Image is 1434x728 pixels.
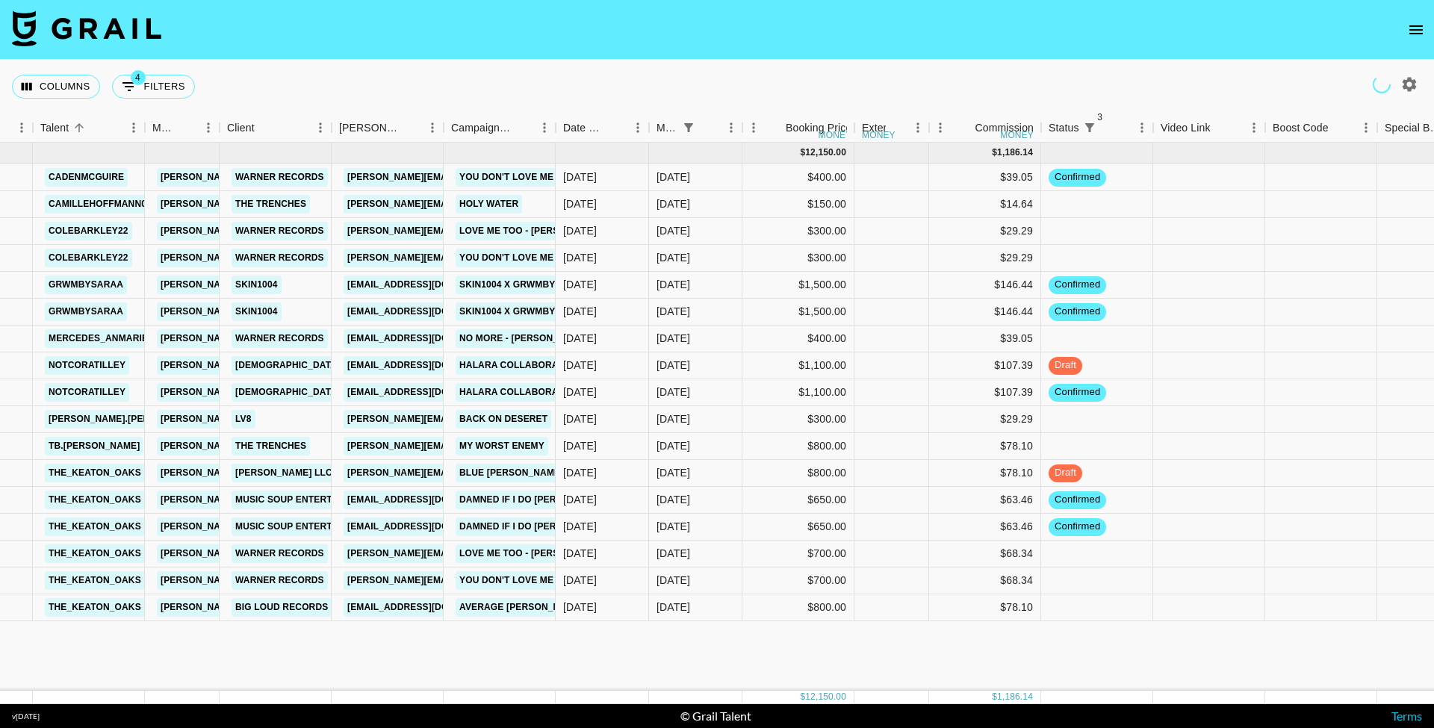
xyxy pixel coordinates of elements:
span: draft [1049,466,1082,480]
div: Manager [152,113,176,143]
a: [PERSON_NAME] LLC [232,464,336,482]
a: [EMAIL_ADDRESS][DOMAIN_NAME] [344,517,511,536]
div: Client [220,113,332,143]
button: open drawer [1401,15,1431,45]
a: [DEMOGRAPHIC_DATA] [232,383,344,402]
div: Talent [33,113,145,143]
button: Sort [699,117,720,138]
a: Love Me Too - [PERSON_NAME] Fremont & CCREV [456,544,703,563]
div: $700.00 [742,541,854,567]
a: Love Me Too - [PERSON_NAME] Fremont & CCREV [456,222,703,240]
a: notcoratilley [45,383,129,402]
div: Commission [975,113,1034,143]
div: 8/7/2025 [563,169,597,184]
button: Menu [1355,116,1377,139]
div: $ [992,691,997,703]
div: Aug '25 [657,492,690,507]
div: $29.29 [929,218,1041,245]
div: 7/31/2025 [563,358,597,373]
button: Show filters [678,117,699,138]
a: Damned If I Do [PERSON_NAME] [456,517,615,536]
a: [PERSON_NAME].[PERSON_NAME] [45,410,208,429]
div: 8/7/2025 [563,573,597,588]
a: [PERSON_NAME][EMAIL_ADDRESS][DOMAIN_NAME] [157,571,400,590]
div: money [862,131,896,140]
div: Date Created [563,113,606,143]
a: the_keaton_oaks [45,491,145,509]
div: $ [992,146,997,159]
div: 12,150.00 [805,146,846,159]
a: colebarkley22 [45,249,132,267]
div: $1,100.00 [742,379,854,406]
div: $1,500.00 [742,299,854,326]
span: Refreshing clients, users, campaigns... [1369,72,1394,97]
a: The Trenches [232,195,310,214]
div: 1,186.14 [997,146,1033,159]
div: 8/12/2025 [563,331,597,346]
div: $800.00 [742,594,854,621]
div: Aug '25 [657,277,690,292]
a: [PERSON_NAME][EMAIL_ADDRESS][DOMAIN_NAME] [157,410,400,429]
a: [EMAIL_ADDRESS][DOMAIN_NAME] [344,356,511,375]
div: 8/11/2025 [563,600,597,615]
a: SKIN1004 x grwmbysaraa 5 of 5 [456,302,621,321]
a: [PERSON_NAME][EMAIL_ADDRESS][DOMAIN_NAME] [344,410,587,429]
div: Aug '25 [657,304,690,319]
button: Menu [197,116,220,139]
a: Warner Records [232,222,328,240]
div: © Grail Talent [680,709,751,724]
a: [PERSON_NAME][EMAIL_ADDRESS][DOMAIN_NAME] [157,168,400,187]
div: 12,150.00 [805,691,846,703]
a: [PERSON_NAME][EMAIL_ADDRESS][DOMAIN_NAME] [157,598,400,617]
div: 7/31/2025 [563,519,597,534]
button: Sort [69,117,90,138]
div: Aug '25 [657,519,690,534]
button: Menu [122,116,145,139]
div: $39.05 [929,164,1041,191]
div: Manager [145,113,220,143]
a: Music Soup Entertainment [232,491,377,509]
button: Show filters [1079,117,1100,138]
a: Terms [1391,709,1422,723]
span: confirmed [1049,305,1106,319]
a: [PERSON_NAME][EMAIL_ADDRESS][DOMAIN_NAME] [344,437,587,455]
div: 7/10/2025 [563,277,597,292]
a: [PERSON_NAME][EMAIL_ADDRESS][DOMAIN_NAME] [344,195,587,214]
div: Campaign (Type) [451,113,512,143]
a: the_keaton_oaks [45,464,145,482]
div: Booking Price [786,113,851,143]
div: $78.10 [929,460,1041,487]
div: Aug '25 [657,223,690,238]
div: Aug '25 [657,358,690,373]
a: [PERSON_NAME][EMAIL_ADDRESS][PERSON_NAME][DOMAIN_NAME] [344,168,664,187]
span: confirmed [1049,170,1106,184]
div: Aug '25 [657,573,690,588]
a: [PERSON_NAME][EMAIL_ADDRESS][DOMAIN_NAME] [157,544,400,563]
div: $1,500.00 [742,272,854,299]
div: v [DATE] [12,712,40,721]
div: $ [800,146,805,159]
button: Menu [627,116,649,139]
div: Month Due [649,113,742,143]
a: [PERSON_NAME][EMAIL_ADDRESS][DOMAIN_NAME] [157,222,400,240]
a: notcoratilley [45,356,129,375]
a: [DEMOGRAPHIC_DATA] [232,356,344,375]
a: Damned If I Do [PERSON_NAME] [456,491,615,509]
a: grwmbysaraa [45,302,127,321]
a: LV8 [232,410,255,429]
div: $ [800,691,805,703]
a: the_keaton_oaks [45,571,145,590]
div: $68.34 [929,541,1041,567]
div: Talent [40,113,69,143]
span: 3 [1093,110,1108,125]
a: colebarkley22 [45,222,132,240]
div: $800.00 [742,433,854,460]
div: $78.10 [929,594,1041,621]
button: Menu [907,116,929,139]
div: 6/20/2025 [563,465,597,480]
a: [PERSON_NAME][EMAIL_ADDRESS][PERSON_NAME][DOMAIN_NAME] [344,544,664,563]
a: camillehoffmann05 [45,195,155,214]
div: $107.39 [929,379,1041,406]
a: [PERSON_NAME][EMAIL_ADDRESS][PERSON_NAME][DOMAIN_NAME] [344,222,664,240]
a: mercedes_anmarie_ [45,329,157,348]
